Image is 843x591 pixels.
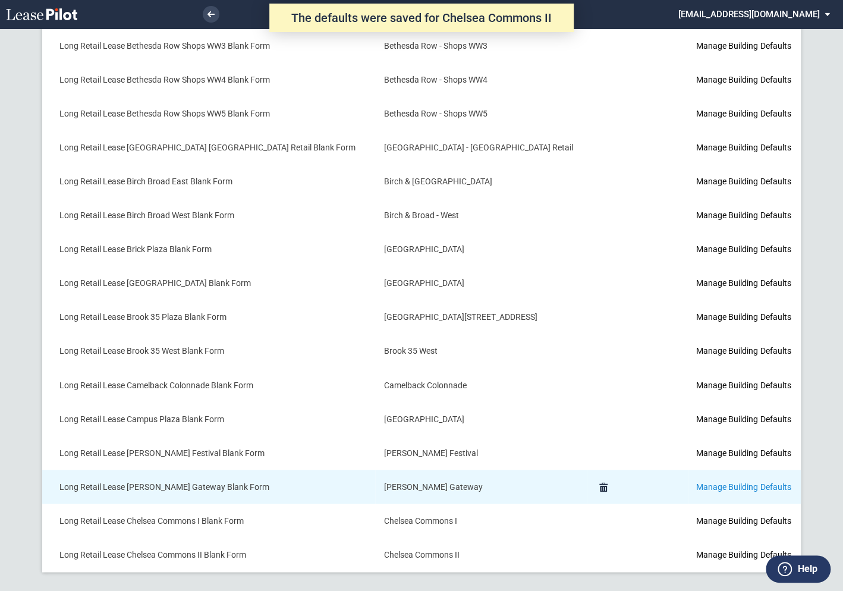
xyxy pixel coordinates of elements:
button: Help [766,555,831,583]
md-icon: Delete Form [596,480,611,494]
td: Birch & Broad - West [375,199,587,232]
a: Manage Building Defaults [696,109,791,118]
td: Long Retail Lease [PERSON_NAME] Festival Blank Form [42,436,375,470]
a: Manage Building Defaults [696,312,791,322]
td: [GEOGRAPHIC_DATA] [375,402,587,436]
td: [GEOGRAPHIC_DATA] - [GEOGRAPHIC_DATA] Retail [375,131,587,165]
td: Long Retail Lease Bethesda Row Shops WW3 Blank Form [42,29,375,63]
a: Manage Building Defaults [696,346,791,356]
td: Long Retail Lease Brook 35 Plaza Blank Form [42,300,375,334]
td: Long Retail Lease Brick Plaza Blank Form [42,232,375,266]
td: Long Retail Lease Bethesda Row Shops WW5 Blank Form [42,97,375,131]
td: [GEOGRAPHIC_DATA][STREET_ADDRESS] [375,300,587,334]
td: Bethesda Row - Shops WW4 [375,63,587,97]
a: Manage Building Defaults [696,380,791,389]
td: [GEOGRAPHIC_DATA] [375,232,587,266]
td: Long Retail Lease Bethesda Row Shops WW4 Blank Form [42,63,375,97]
td: Bethesda Row - Shops WW5 [375,97,587,131]
td: [PERSON_NAME] Festival [375,436,587,470]
div: The defaults were saved for Chelsea Commons II [269,4,574,32]
td: Long Retail Lease Brook 35 West Blank Form [42,334,375,368]
td: Chelsea Commons II [375,537,587,571]
a: Manage Building Defaults [696,414,791,423]
td: Long Retail Lease Birch Broad West Blank Form [42,199,375,232]
td: Long Retail Lease Birch Broad East Blank Form [42,165,375,199]
a: Manage Building Defaults [696,515,791,525]
a: Manage Building Defaults [696,75,791,84]
td: Long Retail Lease Chelsea Commons II Blank Form [42,537,375,571]
td: [GEOGRAPHIC_DATA] [375,266,587,300]
a: Manage Building Defaults [696,278,791,288]
a: Manage Building Defaults [696,549,791,559]
td: Long Retail Lease Chelsea Commons I Blank Form [42,504,375,537]
td: Long Retail Lease [PERSON_NAME] Gateway Blank Form [42,470,375,504]
a: Manage Building Defaults [696,244,791,254]
a: Manage Building Defaults [696,448,791,457]
a: Manage Building Defaults [696,177,791,186]
td: Camelback Colonnade [375,368,587,402]
td: [PERSON_NAME] Gateway [375,470,587,504]
td: Chelsea Commons I [375,504,587,537]
a: Manage Building Defaults [696,143,791,152]
td: Brook 35 West [375,334,587,368]
td: Long Retail Lease Camelback Colonnade Blank Form [42,368,375,402]
td: Long Retail Lease Campus Plaza Blank Form [42,402,375,436]
td: Long Retail Lease [GEOGRAPHIC_DATA] [GEOGRAPHIC_DATA] Retail Blank Form [42,131,375,165]
td: Bethesda Row - Shops WW3 [375,29,587,63]
td: Long Retail Lease [GEOGRAPHIC_DATA] Blank Form [42,266,375,300]
a: Manage Building Defaults [696,482,791,491]
a: Manage Building Defaults [696,41,791,51]
label: Help [797,561,817,577]
a: Delete Form [595,479,612,495]
a: Manage Building Defaults [696,210,791,220]
td: Birch & [GEOGRAPHIC_DATA] [375,165,587,199]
